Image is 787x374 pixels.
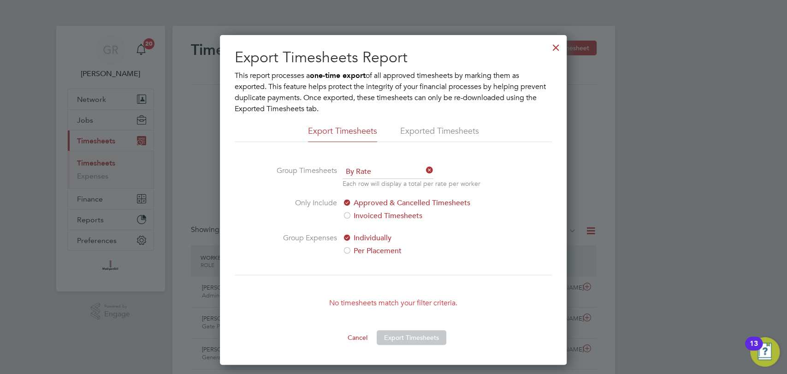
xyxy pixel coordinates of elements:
[343,197,497,208] label: Approved & Cancelled Timesheets
[308,125,377,142] li: Export Timesheets
[340,330,375,345] button: Cancel
[268,232,337,256] label: Group Expenses
[377,330,446,345] button: Export Timesheets
[750,344,758,356] div: 13
[343,210,497,221] label: Invoiced Timesheets
[400,125,479,142] li: Exported Timesheets
[235,297,552,309] p: No timesheets match your filter criteria.
[268,165,337,186] label: Group Timesheets
[343,179,480,188] p: Each row will display a total per rate per worker
[235,70,552,114] p: This report processes a of all approved timesheets by marking them as exported. This feature help...
[268,197,337,221] label: Only Include
[310,71,366,80] b: one-time export
[343,232,497,243] label: Individually
[750,337,780,367] button: Open Resource Center, 13 new notifications
[343,245,497,256] label: Per Placement
[343,165,433,179] span: By Rate
[235,48,552,67] h2: Export Timesheets Report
